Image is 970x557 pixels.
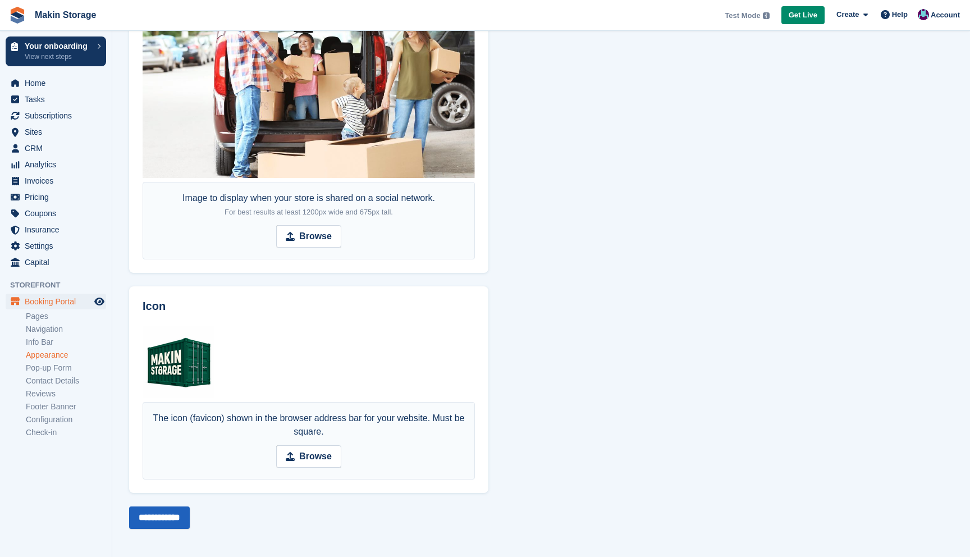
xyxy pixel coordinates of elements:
a: Get Live [781,6,825,25]
img: MAIN%20LOGO%201%20.png [143,326,214,398]
strong: Browse [299,450,332,463]
span: Subscriptions [25,108,92,124]
div: Image to display when your store is shared on a social network. [182,191,435,218]
a: menu [6,124,106,140]
span: Create [836,9,859,20]
img: stora-icon-8386f47178a22dfd0bd8f6a31ec36ba5ce8667c1dd55bd0f319d3a0aa187defe.svg [9,7,26,24]
a: menu [6,173,106,189]
span: Tasks [25,92,92,107]
img: icon-info-grey-7440780725fd019a000dd9b08b2336e03edf1995a4989e88bcd33f0948082b44.svg [763,12,770,19]
a: menu [6,157,106,172]
span: Get Live [789,10,817,21]
span: Invoices [25,173,92,189]
a: menu [6,254,106,270]
a: Preview store [93,295,106,308]
p: View next steps [25,52,91,62]
a: Pages [26,311,106,322]
a: menu [6,206,106,221]
a: Footer Banner [26,401,106,412]
a: menu [6,189,106,205]
p: Your onboarding [25,42,91,50]
span: Capital [25,254,92,270]
a: menu [6,294,106,309]
span: Test Mode [725,10,760,21]
img: Chris Patel [918,9,929,20]
a: Pop-up Form [26,363,106,373]
span: For best results at least 1200px wide and 675px tall. [225,208,393,216]
a: menu [6,140,106,156]
span: Booking Portal [25,294,92,309]
input: Browse [276,445,341,468]
span: Settings [25,238,92,254]
span: Pricing [25,189,92,205]
a: Contact Details [26,376,106,386]
a: Navigation [26,324,106,335]
a: Makin Storage [30,6,100,24]
a: menu [6,108,106,124]
h2: Icon [143,300,475,313]
span: Sites [25,124,92,140]
a: Reviews [26,389,106,399]
a: menu [6,92,106,107]
span: Account [931,10,960,21]
div: The icon (favicon) shown in the browser address bar for your website. Must be square. [149,412,469,439]
a: menu [6,222,106,238]
a: Info Bar [26,337,106,348]
a: menu [6,75,106,91]
span: Home [25,75,92,91]
a: menu [6,238,106,254]
span: Insurance [25,222,92,238]
a: Appearance [26,350,106,360]
a: Check-in [26,427,106,438]
a: Configuration [26,414,106,425]
input: Browse [276,225,341,248]
a: Your onboarding View next steps [6,36,106,66]
span: Storefront [10,280,112,291]
strong: Browse [299,230,332,243]
span: Coupons [25,206,92,221]
span: CRM [25,140,92,156]
span: Analytics [25,157,92,172]
span: Help [892,9,908,20]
